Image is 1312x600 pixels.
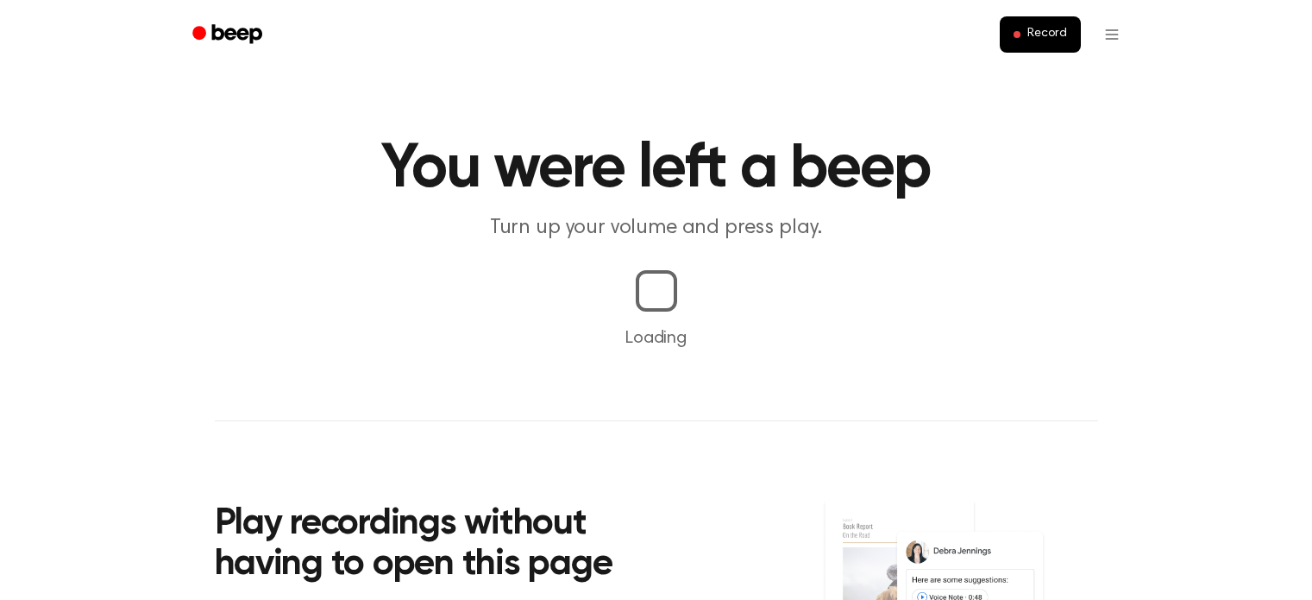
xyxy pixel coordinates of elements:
button: Open menu [1091,14,1133,55]
button: Record [1000,16,1080,53]
a: Beep [180,18,278,52]
p: Turn up your volume and press play. [325,214,988,243]
span: Record [1027,27,1066,42]
h2: Play recordings without having to open this page [215,504,680,586]
p: Loading [21,325,1291,351]
h1: You were left a beep [215,138,1098,200]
